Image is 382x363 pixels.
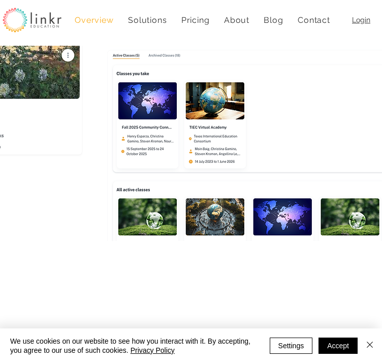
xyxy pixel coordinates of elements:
a: Pricing [176,10,215,30]
span: Contact [298,15,330,25]
button: Settings [270,338,313,354]
span: We use cookies on our website to see how you interact with it. By accepting, you agree to our use... [10,337,254,355]
a: Login [352,16,370,24]
img: Close [364,339,376,351]
span: Blog [264,15,283,25]
span: About [224,15,249,25]
a: Blog [259,10,289,30]
div: Solutions [123,10,172,30]
nav: Site [70,10,335,30]
div: About [219,10,255,30]
img: linkr_logo_transparentbg.png [3,8,61,33]
span: Overview [75,15,113,25]
span: Solutions [128,15,167,25]
button: Accept [319,338,358,354]
a: Privacy Policy [131,346,175,354]
button: Close [364,337,376,355]
a: Contact [293,10,335,30]
span: Pricing [181,15,210,25]
a: Overview [70,10,119,30]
